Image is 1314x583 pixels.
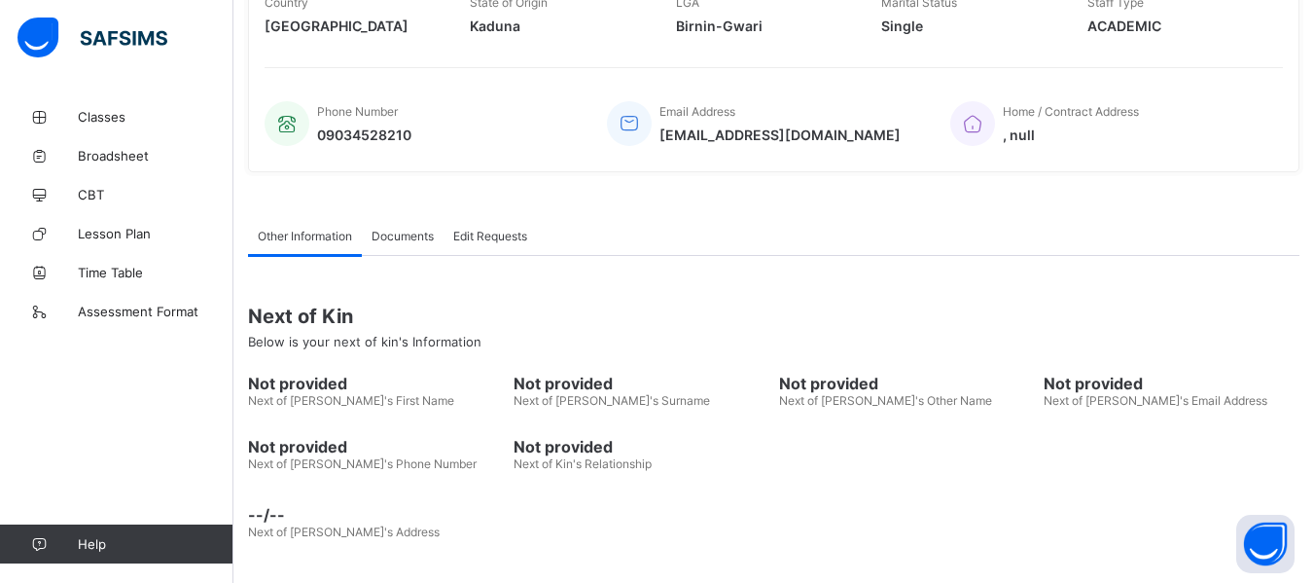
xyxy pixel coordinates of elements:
[779,393,992,408] span: Next of [PERSON_NAME]'s Other Name
[470,18,646,34] span: Kaduna
[78,304,233,319] span: Assessment Format
[78,536,232,552] span: Help
[248,456,477,471] span: Next of [PERSON_NAME]'s Phone Number
[1236,515,1295,573] button: Open asap
[78,148,233,164] span: Broadsheet
[248,437,504,456] span: Not provided
[248,393,454,408] span: Next of [PERSON_NAME]'s First Name
[18,18,167,58] img: safsims
[248,374,504,393] span: Not provided
[317,127,411,143] span: 09034528210
[78,265,233,280] span: Time Table
[1044,374,1299,393] span: Not provided
[1087,18,1263,34] span: ACADEMIC
[659,104,735,119] span: Email Address
[659,127,901,143] span: [EMAIL_ADDRESS][DOMAIN_NAME]
[453,229,527,243] span: Edit Requests
[248,334,481,349] span: Below is your next of kin's Information
[248,505,1299,525] span: --/--
[1003,104,1139,119] span: Home / Contract Address
[78,226,233,241] span: Lesson Plan
[317,104,398,119] span: Phone Number
[514,374,769,393] span: Not provided
[258,229,352,243] span: Other Information
[881,18,1057,34] span: Single
[78,187,233,202] span: CBT
[514,456,652,471] span: Next of Kin's Relationship
[1044,393,1267,408] span: Next of [PERSON_NAME]'s Email Address
[514,437,769,456] span: Not provided
[676,18,852,34] span: Birnin-Gwari
[1003,127,1139,143] span: , null
[248,305,1299,328] span: Next of Kin
[779,374,1035,393] span: Not provided
[514,393,710,408] span: Next of [PERSON_NAME]'s Surname
[248,525,440,539] span: Next of [PERSON_NAME]'s Address
[78,109,233,125] span: Classes
[265,18,441,34] span: [GEOGRAPHIC_DATA]
[372,229,434,243] span: Documents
